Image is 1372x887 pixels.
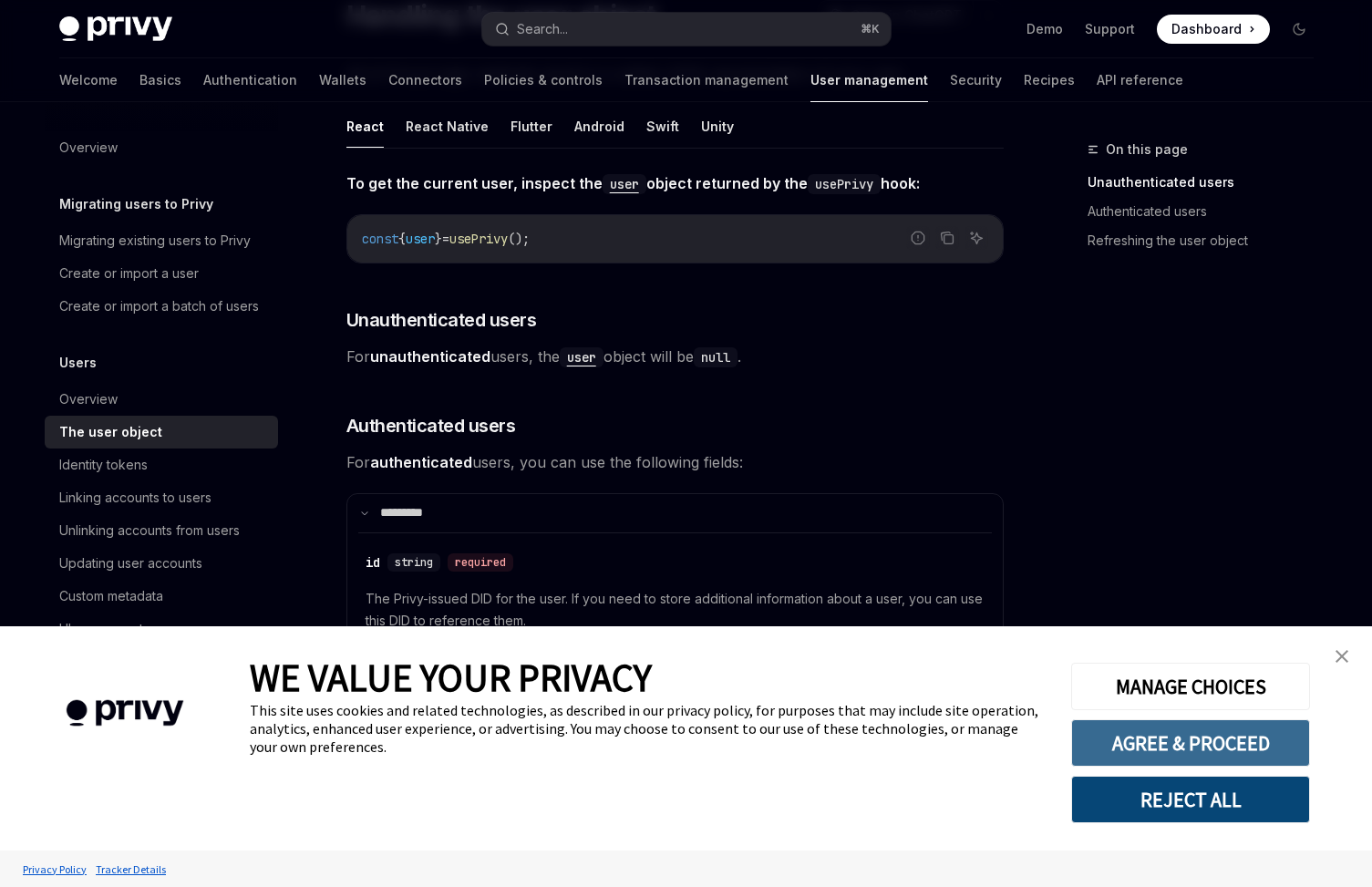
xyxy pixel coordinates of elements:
button: Ask AI [965,226,988,250]
a: Welcome [59,58,118,102]
span: For users, you can use the following fields: [346,449,1004,475]
a: Privacy Policy [18,853,91,885]
a: Migrating existing users to Privy [45,224,278,257]
a: user [560,347,603,366]
button: Search...⌘K [482,13,891,46]
div: This site uses cookies and related technologies, as described in our privacy policy, for purposes... [250,701,1044,756]
h5: Users [59,352,97,374]
div: required [448,553,513,572]
a: UI components [45,613,278,645]
a: Linking accounts to users [45,481,278,514]
div: Overview [59,388,118,410]
span: Dashboard [1171,20,1242,38]
div: Overview [59,137,118,159]
span: { [398,231,406,247]
span: Authenticated users [346,413,516,438]
button: Copy the contents from the code block [935,226,959,250]
a: Updating user accounts [45,547,278,580]
a: Unauthenticated users [1088,168,1328,197]
div: UI components [59,618,150,640]
a: API reference [1097,58,1183,102]
h5: Migrating users to Privy [59,193,213,215]
div: Create or import a batch of users [59,295,259,317]
button: REJECT ALL [1071,776,1310,823]
span: On this page [1106,139,1188,160]
span: Unauthenticated users [346,307,537,333]
button: AGREE & PROCEED [1071,719,1310,767]
button: Android [574,105,624,148]
a: Demo [1026,20,1063,38]
code: user [560,347,603,367]
a: Authenticated users [1088,197,1328,226]
div: Updating user accounts [59,552,202,574]
strong: To get the current user, inspect the object returned by the hook: [346,174,920,192]
a: Refreshing the user object [1088,226,1328,255]
a: Basics [139,58,181,102]
code: user [603,174,646,194]
strong: authenticated [370,453,472,471]
code: usePrivy [808,174,881,194]
a: Policies & controls [484,58,603,102]
a: Overview [45,383,278,416]
button: React Native [406,105,489,148]
button: Swift [646,105,679,148]
a: Dashboard [1157,15,1270,44]
div: Identity tokens [59,454,148,476]
a: Overview [45,131,278,164]
span: const [362,231,398,247]
button: Toggle dark mode [1284,15,1314,44]
img: dark logo [59,16,172,42]
span: The Privy-issued DID for the user. If you need to store additional information about a user, you ... [366,588,985,632]
button: React [346,105,384,148]
a: Connectors [388,58,462,102]
div: The user object [59,421,162,443]
div: Migrating existing users to Privy [59,230,251,252]
button: MANAGE CHOICES [1071,663,1310,710]
img: company logo [27,674,222,753]
div: Unlinking accounts from users [59,520,240,541]
a: Identity tokens [45,449,278,481]
a: Unlinking accounts from users [45,514,278,547]
span: For users, the object will be . [346,344,1004,369]
a: Support [1085,20,1135,38]
a: Wallets [319,58,366,102]
a: Create or import a user [45,257,278,290]
img: close banner [1336,650,1348,663]
button: Unity [701,105,734,148]
a: Tracker Details [91,853,170,885]
span: = [442,231,449,247]
span: ⌘ K [861,22,880,36]
div: id [366,553,380,572]
a: Transaction management [624,58,789,102]
a: The user object [45,416,278,449]
a: close banner [1324,638,1360,675]
a: Authentication [203,58,297,102]
strong: unauthenticated [370,347,490,366]
a: Security [950,58,1002,102]
button: Report incorrect code [906,226,930,250]
div: Create or import a user [59,263,199,284]
div: Search... [517,18,568,40]
a: Custom metadata [45,580,278,613]
span: WE VALUE YOUR PRIVACY [250,654,652,701]
code: null [694,347,738,367]
div: Custom metadata [59,585,163,607]
span: (); [508,231,530,247]
span: usePrivy [449,231,508,247]
button: Flutter [511,105,552,148]
a: user [603,174,646,192]
a: User management [810,58,928,102]
a: Create or import a batch of users [45,290,278,323]
span: } [435,231,442,247]
span: user [406,231,435,247]
div: Linking accounts to users [59,487,211,509]
span: string [395,555,433,570]
a: Recipes [1024,58,1075,102]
